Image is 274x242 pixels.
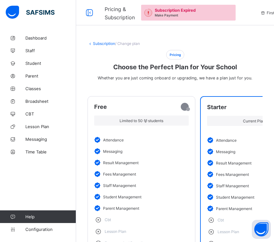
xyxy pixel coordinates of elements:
span: Choose the Perfect Plan for Your School [88,63,263,71]
a: Subscription [93,41,115,46]
li: parent management [94,202,189,214]
span: Lesson Plan [25,124,76,129]
img: verified.b9ffe264746c94893b44ba626f0eaec6.svg [207,160,216,166]
li: staff management [94,180,189,191]
span: Whether you are just coming onboard or upgrading, we have a plan just for you. [98,76,252,80]
img: verified.b9ffe264746c94893b44ba626f0eaec6.svg [207,171,216,177]
img: verified.b9ffe264746c94893b44ba626f0eaec6.svg [94,194,103,200]
img: verified.b9ffe264746c94893b44ba626f0eaec6.svg [207,183,216,189]
img: safsims [6,6,55,19]
span: starter [207,104,226,110]
span: Pricing & Subscription [105,6,135,21]
span: Subscription Expired [155,8,196,13]
span: Messaging [25,137,76,142]
span: Staff [25,48,76,53]
span: Student [25,61,76,66]
span: CBT [25,111,76,116]
span: Parent [25,73,76,78]
img: verified.b9ffe264746c94893b44ba626f0eaec6.svg [94,137,103,143]
img: verified.b9ffe264746c94893b44ba626f0eaec6.svg [207,148,216,155]
span: Broadsheet [25,99,76,104]
span: Make Payment [155,13,178,17]
span: Classes [25,86,76,91]
li: result management [94,157,189,168]
span: / Change plan [115,41,140,46]
img: verified.b9ffe264746c94893b44ba626f0eaec6.svg [207,137,216,143]
li: attendance [94,134,189,146]
span: free [94,103,107,110]
img: verified.b9ffe264746c94893b44ba626f0eaec6.svg [207,194,216,200]
li: student management [94,191,189,202]
img: verified.b9ffe264746c94893b44ba626f0eaec6.svg [94,182,103,189]
li: lesson plan [94,226,189,237]
img: outstanding-1.146d663e52f09953f639664a84e30106.svg [144,9,152,17]
img: verified.b9ffe264746c94893b44ba626f0eaec6.svg [94,159,103,166]
img: verified.b9ffe264746c94893b44ba626f0eaec6.svg [94,205,103,211]
li: fees management [94,168,189,180]
button: Open asap [252,220,271,239]
img: verified.b9ffe264746c94893b44ba626f0eaec6.svg [94,148,103,154]
img: verified.b9ffe264746c94893b44ba626f0eaec6.svg [94,171,103,177]
li: messaging [94,146,189,157]
span: Dashboard [25,35,76,40]
span: Pricing [166,50,184,59]
img: verified.b9ffe264746c94893b44ba626f0eaec6.svg [207,205,216,212]
span: Limited to 50 students [99,118,184,123]
span: Help [25,214,76,219]
li: cbt [94,214,189,226]
span: Time Table [25,149,76,154]
span: Configuration [25,227,76,232]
